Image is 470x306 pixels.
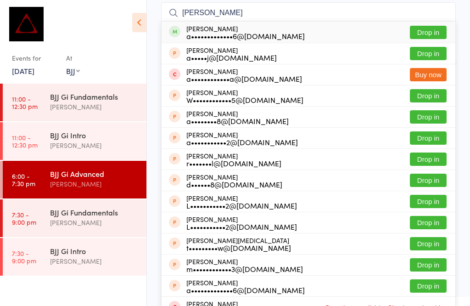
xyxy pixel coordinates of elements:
[186,68,302,82] div: [PERSON_NAME]
[186,75,302,82] div: a••••••••••••a@[DOMAIN_NAME]
[12,134,38,148] time: 11:00 - 12:30 pm
[410,279,447,293] button: Drop in
[410,153,447,166] button: Drop in
[12,211,36,226] time: 7:30 - 9:00 pm
[410,47,447,60] button: Drop in
[186,202,297,209] div: L•••••••••••2@[DOMAIN_NAME]
[161,2,456,23] input: Search
[66,66,80,76] div: BJJ
[186,110,289,125] div: [PERSON_NAME]
[186,223,297,230] div: L•••••••••••2@[DOMAIN_NAME]
[3,122,146,160] a: 11:00 -12:30 pmBJJ Gi Intro[PERSON_NAME]
[50,130,139,140] div: BJJ Gi Intro
[3,238,146,276] a: 7:30 -9:00 pmBJJ Gi Intro[PERSON_NAME]
[186,265,303,272] div: m••••••••••••3@[DOMAIN_NAME]
[186,286,305,294] div: a•••••••••••••6@[DOMAIN_NAME]
[3,161,146,198] a: 6:00 -7:30 pmBJJ Gi Advanced[PERSON_NAME]
[410,68,447,81] button: Buy now
[186,258,303,272] div: [PERSON_NAME]
[186,117,289,125] div: a••••••••8@[DOMAIN_NAME]
[410,237,447,250] button: Drop in
[12,249,36,264] time: 7:30 - 9:00 pm
[50,140,139,151] div: [PERSON_NAME]
[186,138,298,146] div: a•••••••••••2@[DOMAIN_NAME]
[186,96,303,103] div: W••••••••••••5@[DOMAIN_NAME]
[410,195,447,208] button: Drop in
[9,7,44,41] img: Dominance MMA Thomastown
[3,84,146,121] a: 11:00 -12:30 pmBJJ Gi Fundamentals[PERSON_NAME]
[66,51,80,66] div: At
[186,173,282,188] div: [PERSON_NAME]
[12,66,34,76] a: [DATE]
[12,95,38,110] time: 11:00 - 12:30 pm
[186,131,298,146] div: [PERSON_NAME]
[186,159,281,167] div: r•••••••l@[DOMAIN_NAME]
[50,217,139,228] div: [PERSON_NAME]
[50,207,139,217] div: BJJ Gi Fundamentals
[186,181,282,188] div: d••••••8@[DOMAIN_NAME]
[12,172,35,187] time: 6:00 - 7:30 pm
[186,237,291,251] div: [PERSON_NAME][MEDICAL_DATA]
[410,174,447,187] button: Drop in
[186,215,297,230] div: [PERSON_NAME]
[186,279,305,294] div: [PERSON_NAME]
[186,244,291,251] div: t•••••••••w@[DOMAIN_NAME]
[410,258,447,272] button: Drop in
[410,131,447,145] button: Drop in
[186,194,297,209] div: [PERSON_NAME]
[50,91,139,102] div: BJJ Gi Fundamentals
[186,152,281,167] div: [PERSON_NAME]
[186,46,277,61] div: [PERSON_NAME]
[410,89,447,102] button: Drop in
[410,110,447,124] button: Drop in
[186,25,305,40] div: [PERSON_NAME]
[50,256,139,266] div: [PERSON_NAME]
[50,179,139,189] div: [PERSON_NAME]
[12,51,57,66] div: Events for
[186,54,277,61] div: a•••••j@[DOMAIN_NAME]
[186,89,303,103] div: [PERSON_NAME]
[50,169,139,179] div: BJJ Gi Advanced
[410,216,447,229] button: Drop in
[50,246,139,256] div: BJJ Gi Intro
[410,26,447,39] button: Drop in
[186,32,305,40] div: a•••••••••••••6@[DOMAIN_NAME]
[50,102,139,112] div: [PERSON_NAME]
[3,199,146,237] a: 7:30 -9:00 pmBJJ Gi Fundamentals[PERSON_NAME]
